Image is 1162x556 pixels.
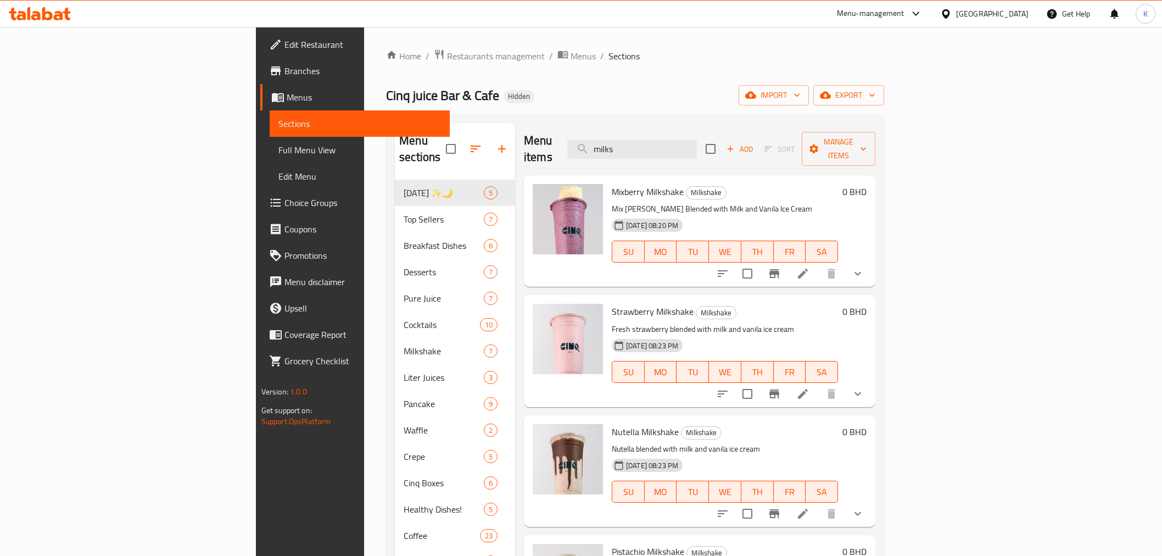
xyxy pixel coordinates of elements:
h6: 0 BHD [842,424,867,440]
div: items [484,371,498,384]
a: Edit menu item [796,507,809,520]
div: items [484,344,498,358]
button: SU [612,241,645,263]
button: export [813,85,884,105]
div: [DATE] ✨🌙5 [395,180,515,206]
a: Full Menu View [270,137,450,163]
a: Edit menu item [796,387,809,401]
span: Mixberry Milkshake [612,184,684,200]
span: Choice Groups [284,196,441,209]
li: / [549,49,553,63]
span: Version: [261,385,288,399]
a: Coupons [260,216,450,242]
button: delete [818,381,845,407]
button: delete [818,260,845,287]
button: delete [818,501,845,527]
div: items [484,213,498,226]
div: items [480,529,498,542]
button: FR [774,481,806,503]
button: Manage items [802,132,875,166]
button: TH [741,241,774,263]
button: SU [612,481,645,503]
button: Add [722,141,757,158]
span: [DATE] ✨🌙 [404,186,484,199]
div: items [484,397,498,410]
span: Liter Juices [404,371,484,384]
a: Edit Menu [270,163,450,190]
span: Sections [278,117,441,130]
span: Add item [722,141,757,158]
span: 3 [484,372,497,383]
span: 7 [484,346,497,357]
a: Edit menu item [796,267,809,280]
span: FR [778,244,802,260]
span: TH [746,484,769,500]
div: Crepe5 [395,443,515,470]
a: Upsell [260,295,450,321]
div: [GEOGRAPHIC_DATA] [956,8,1029,20]
button: sort-choices [710,501,736,527]
span: 10 [481,320,497,330]
button: Branch-specific-item [761,381,787,407]
span: FR [778,364,802,380]
div: Top Sellers7 [395,206,515,232]
div: Cocktails10 [395,312,515,338]
span: 7 [484,293,497,304]
span: SU [617,244,640,260]
a: Branches [260,58,450,84]
span: Coffee [404,529,479,542]
div: items [484,450,498,463]
button: TH [741,481,774,503]
span: Manage items [811,135,867,163]
span: MO [649,364,673,380]
span: K [1143,8,1148,20]
div: Cinq Boxes6 [395,470,515,496]
span: Milkshake [696,307,736,319]
h6: 0 BHD [842,184,867,199]
button: show more [845,501,871,527]
span: TU [681,364,705,380]
button: SA [806,241,838,263]
div: Breakfast Dishes6 [395,232,515,259]
span: 2 [484,425,497,436]
span: Coverage Report [284,328,441,341]
span: SA [810,244,834,260]
button: WE [709,361,741,383]
span: Edit Restaurant [284,38,441,51]
a: Menu disclaimer [260,269,450,295]
span: Full Menu View [278,143,441,157]
span: 5 [484,452,497,462]
div: Waffle2 [395,417,515,443]
img: Strawberry Milkshake [533,304,603,374]
div: items [484,424,498,437]
span: SA [810,484,834,500]
span: 5 [484,188,497,198]
span: Menu disclaimer [284,275,441,288]
span: Coupons [284,223,441,236]
span: Pure Juice [404,292,484,305]
span: Menus [571,49,596,63]
span: Select to update [736,502,759,525]
span: 5 [484,504,497,515]
span: Branches [284,64,441,77]
span: 1.0.0 [290,385,307,399]
span: Cinq Boxes [404,476,484,490]
svg: Show Choices [851,387,864,401]
span: Cocktails [404,318,479,331]
button: SA [806,481,838,503]
span: Milkshake [686,186,726,199]
div: Pure Juice7 [395,285,515,312]
span: TH [746,364,769,380]
span: Desserts [404,265,484,279]
div: Milkshake [681,426,722,440]
a: Menus [260,84,450,110]
div: items [484,292,498,305]
span: Select section first [757,141,802,158]
div: Coffee23 [395,522,515,549]
span: Upsell [284,302,441,315]
span: Menus [287,91,441,104]
span: 6 [484,241,497,251]
img: Nutella Milkshake [533,424,603,494]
